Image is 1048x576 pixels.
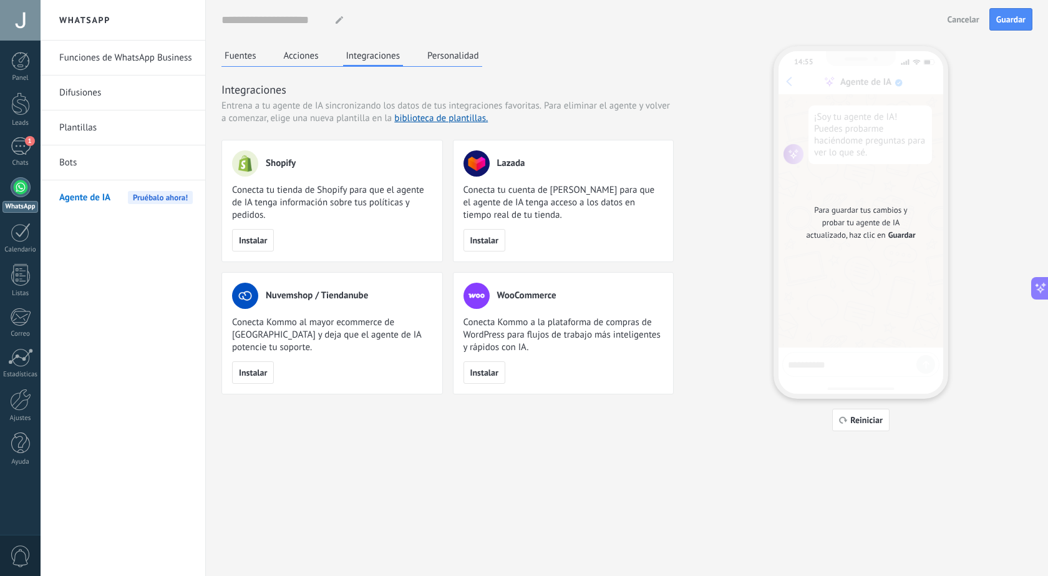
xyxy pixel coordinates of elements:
[463,184,664,222] span: Conecta tu cuenta de [PERSON_NAME] para que el agente de IA tenga acceso a los datos en tiempo re...
[989,8,1032,31] button: Guardar
[470,236,498,245] span: Instalar
[59,180,193,215] a: Agente de IAPruébalo ahora!
[232,361,274,384] button: Instalar
[470,368,498,377] span: Instalar
[25,136,35,146] span: 1
[463,316,664,354] span: Conecta Kommo a la plataforma de compras de WordPress para flujos de trabajo más inteligentes y r...
[463,361,505,384] button: Instalar
[59,180,110,215] span: Agente de IA
[232,229,274,251] button: Instalar
[996,15,1026,24] span: Guardar
[41,41,205,76] li: Funciones de WhatsApp Business
[2,246,39,254] div: Calendario
[41,180,205,215] li: Agente de IA
[850,416,883,424] span: Reiniciar
[806,205,907,240] span: Para guardar tus cambios y probar tu agente de IA actualizado, haz clic en
[221,82,674,97] h3: Integraciones
[239,368,267,377] span: Instalar
[2,290,39,298] div: Listas
[232,316,432,354] span: Conecta Kommo al mayor ecommerce de [GEOGRAPHIC_DATA] y deja que el agente de IA potencie tu sopo...
[239,236,267,245] span: Instalar
[394,112,488,124] a: biblioteca de plantillas.
[221,46,260,65] button: Fuentes
[59,145,193,180] a: Bots
[128,191,193,204] span: Pruébalo ahora!
[232,184,432,222] span: Conecta tu tienda de Shopify para que el agente de IA tenga información sobre tus políticas y ped...
[832,409,890,431] button: Reiniciar
[41,145,205,180] li: Bots
[41,110,205,145] li: Plantillas
[948,15,979,24] span: Cancelar
[888,229,916,242] span: Guardar
[221,100,670,124] span: Para eliminar el agente y volver a comenzar, elige una nueva plantilla en la
[942,10,985,29] button: Cancelar
[343,46,404,67] button: Integraciones
[59,41,193,76] a: Funciones de WhatsApp Business
[497,290,556,302] span: WooCommerce
[59,110,193,145] a: Plantillas
[266,157,296,170] span: Shopify
[2,458,39,466] div: Ayuda
[41,76,205,110] li: Difusiones
[2,74,39,82] div: Panel
[2,371,39,379] div: Estadísticas
[2,330,39,338] div: Correo
[2,201,38,213] div: WhatsApp
[2,414,39,422] div: Ajustes
[2,119,39,127] div: Leads
[59,76,193,110] a: Difusiones
[2,159,39,167] div: Chats
[497,157,525,170] span: Lazada
[463,229,505,251] button: Instalar
[424,46,482,65] button: Personalidad
[221,100,541,112] span: Entrena a tu agente de IA sincronizando los datos de tus integraciones favoritas.
[266,290,368,302] span: Nuvemshop / Tiendanube
[281,46,322,65] button: Acciones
